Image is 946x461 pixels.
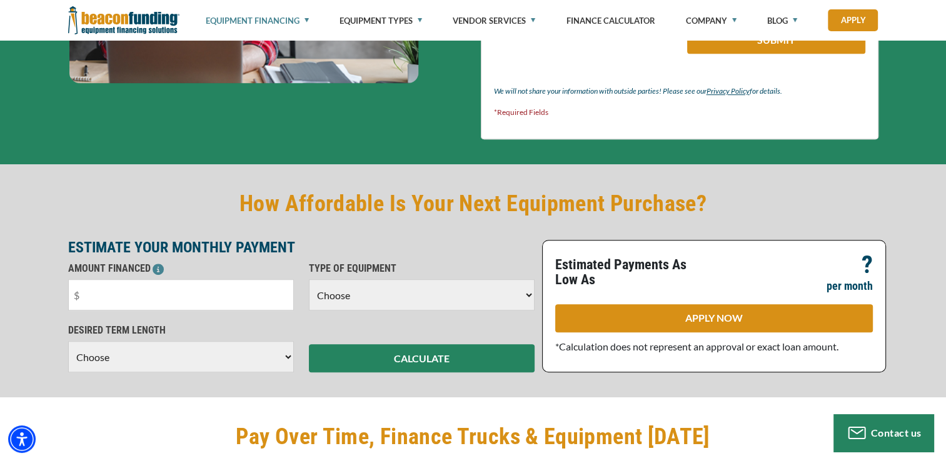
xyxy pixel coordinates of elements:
[309,344,535,372] button: CALCULATE
[833,414,933,452] button: Contact us
[828,9,878,31] a: Apply
[8,425,36,453] div: Accessibility Menu
[494,105,865,120] p: *Required Fields
[68,422,878,451] h2: Pay Over Time, Finance Trucks & Equipment [DATE]
[862,257,873,272] p: ?
[68,279,294,310] input: $
[494,84,865,99] p: We will not share your information with outside parties! Please see our for details.
[871,427,922,439] span: Contact us
[68,261,294,276] p: AMOUNT FINANCED
[494,26,646,64] iframe: reCAPTCHA
[309,261,535,276] p: TYPE OF EQUIPMENT
[827,279,873,294] p: per month
[68,240,535,255] p: ESTIMATE YOUR MONTHLY PAYMENT
[555,304,873,332] a: APPLY NOW
[555,340,838,352] span: *Calculation does not represent an approval or exact loan amount.
[707,86,750,96] a: Privacy Policy
[68,189,878,218] h2: How Affordable Is Your Next Equipment Purchase?
[68,323,294,338] p: DESIRED TERM LENGTH
[555,257,707,287] p: Estimated Payments As Low As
